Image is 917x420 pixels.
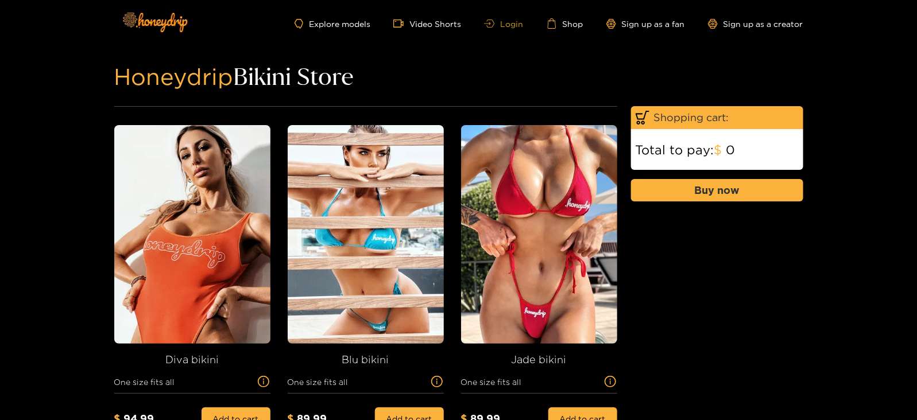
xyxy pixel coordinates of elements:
img: store [288,125,452,344]
span: info-circle [603,376,617,387]
span: One size fits all [461,375,603,388]
span: info-circle [257,376,270,387]
span: $ [714,142,722,157]
a: Login [484,20,523,28]
a: Shop [547,18,583,29]
div: Total to pay: 0 [631,143,803,156]
span: One size fits all [288,375,430,388]
h1: Bikini Store [114,70,803,83]
span: One size fits all [114,375,257,388]
span: Shopping cart: [654,111,799,125]
a: Sign up as a creator [708,19,803,29]
button: Buy now [631,179,803,201]
h3: Diva bikini [114,353,270,366]
span: info-circle [430,376,444,387]
h3: Blu bikini [288,353,444,366]
span: Honeydrip [114,64,234,89]
h3: Jade bikini [461,353,617,366]
img: store [114,125,278,344]
a: Sign up as a fan [606,19,685,29]
a: Video Shorts [393,18,461,29]
a: Explore models [295,19,370,29]
span: video-camera [393,18,409,29]
img: store [461,125,625,344]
